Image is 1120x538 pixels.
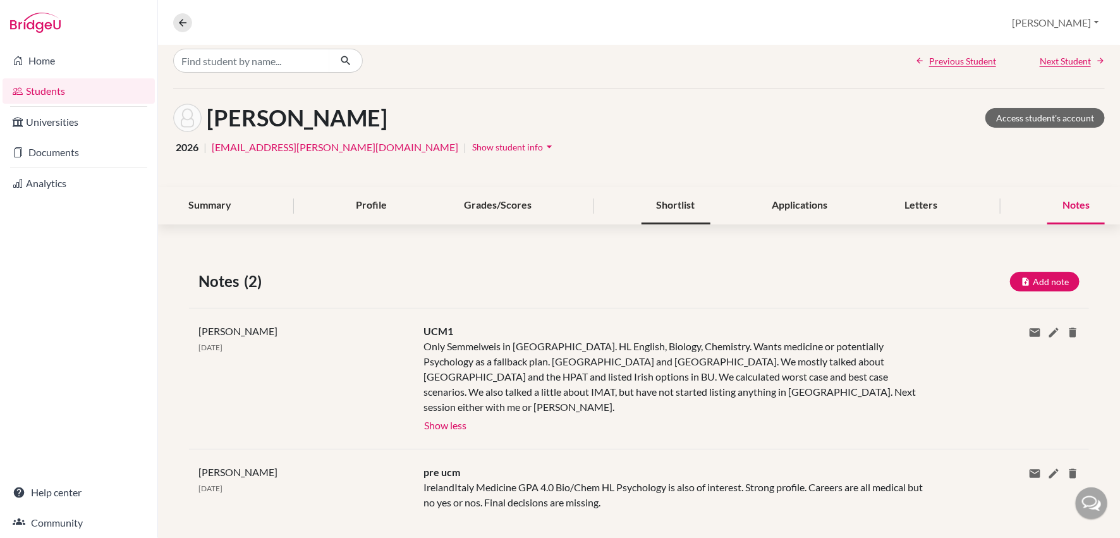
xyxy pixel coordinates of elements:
span: Help [29,9,55,20]
span: UCM1 [423,325,453,337]
span: [DATE] [198,484,222,493]
a: Access student's account [985,108,1105,128]
img: Bridge-U [10,13,61,33]
button: [PERSON_NAME] [1007,11,1105,35]
span: Show student info [472,142,543,152]
a: Universities [3,109,155,135]
span: Next Student [1040,54,1091,68]
div: IrelandItaly Medicine GPA 4.0 Bio/Chem HL Psychology is also of interest. Strong profile. Careers... [414,465,939,510]
a: Community [3,510,155,535]
span: Previous Student [929,54,996,68]
div: Letters [890,187,953,224]
span: [PERSON_NAME] [198,466,277,478]
div: Grades/Scores [449,187,547,224]
a: Students [3,78,155,104]
a: Documents [3,140,155,165]
a: Help center [3,480,155,505]
i: arrow_drop_down [543,140,556,153]
button: Show student infoarrow_drop_down [472,137,556,157]
span: [PERSON_NAME] [198,325,277,337]
span: [DATE] [198,343,222,352]
span: 2026 [176,140,198,155]
a: Analytics [3,171,155,196]
a: Previous Student [915,54,996,68]
input: Find student by name... [173,49,330,73]
span: | [204,140,207,155]
span: pre ucm [423,466,460,478]
span: | [463,140,466,155]
div: Shortlist [642,187,710,224]
a: [EMAIL_ADDRESS][PERSON_NAME][DOMAIN_NAME] [212,140,458,155]
button: Add note [1010,272,1080,291]
h1: [PERSON_NAME] [207,104,387,131]
div: Notes [1047,187,1105,224]
button: Show less [423,415,467,434]
div: Profile [341,187,402,224]
a: Home [3,48,155,73]
span: (2) [244,270,267,293]
span: Notes [198,270,244,293]
div: Summary [173,187,247,224]
div: Applications [757,187,843,224]
a: Next Student [1040,54,1105,68]
img: Adél Németh's avatar [173,104,202,132]
div: Only Semmelweis in [GEOGRAPHIC_DATA]. HL English, Biology, Chemistry. Wants medicine or potential... [423,339,930,415]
